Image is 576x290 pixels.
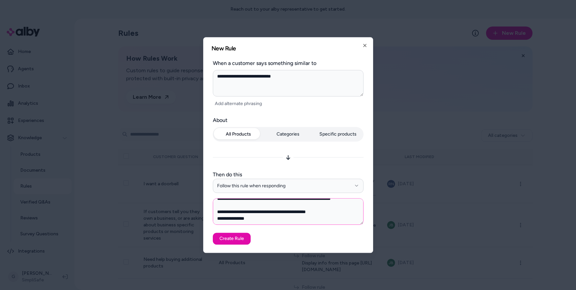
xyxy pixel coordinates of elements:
h2: New Rule [211,45,365,51]
label: About [213,116,364,124]
button: Add alternate phrasing [213,99,264,108]
label: When a customer says something similar to [213,59,364,67]
button: Categories [264,128,312,140]
button: All Products [214,128,263,140]
button: Create Rule [213,233,251,245]
button: Specific products [314,128,362,140]
label: Then do this [213,171,364,179]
